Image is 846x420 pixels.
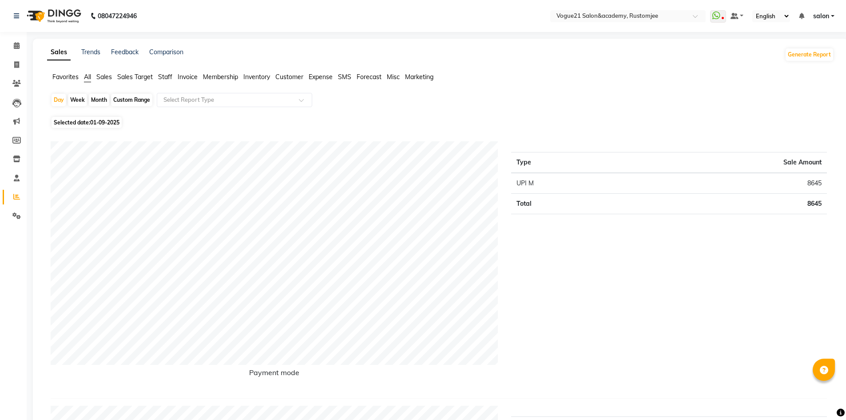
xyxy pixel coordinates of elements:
div: Month [89,94,109,106]
td: 8645 [626,173,827,194]
span: SMS [338,73,351,81]
a: Comparison [149,48,183,56]
span: Favorites [52,73,79,81]
b: 08047224946 [98,4,137,28]
span: Marketing [405,73,433,81]
span: Selected date: [52,117,122,128]
a: Feedback [111,48,139,56]
span: Misc [387,73,400,81]
a: Sales [47,44,71,60]
th: Type [511,152,626,173]
span: All [84,73,91,81]
div: Week [68,94,87,106]
span: salon [813,12,829,21]
span: Expense [309,73,333,81]
div: Custom Range [111,94,152,106]
span: Sales [96,73,112,81]
span: Forecast [357,73,381,81]
span: Customer [275,73,303,81]
img: logo [23,4,83,28]
span: 01-09-2025 [90,119,119,126]
span: Invoice [178,73,198,81]
span: Sales Target [117,73,153,81]
span: Membership [203,73,238,81]
button: Generate Report [786,48,833,61]
td: 8645 [626,194,827,214]
div: Day [52,94,66,106]
h6: Payment mode [51,368,498,380]
th: Sale Amount [626,152,827,173]
td: UPI M [511,173,626,194]
span: Staff [158,73,172,81]
a: Trends [81,48,100,56]
td: Total [511,194,626,214]
span: Inventory [243,73,270,81]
